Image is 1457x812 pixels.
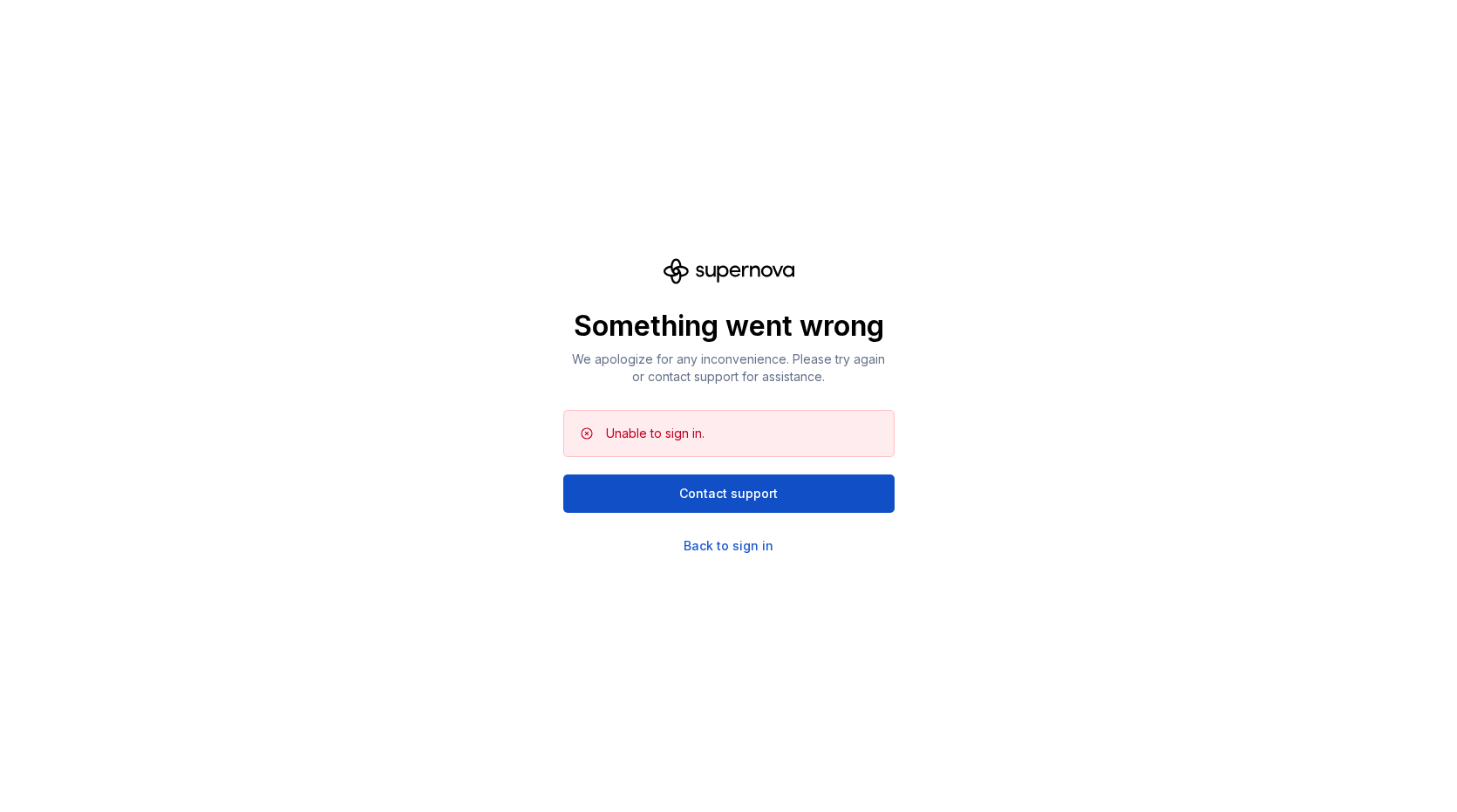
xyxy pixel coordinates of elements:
button: Contact support [563,474,895,513]
p: Something went wrong [563,309,895,344]
p: We apologize for any inconvenience. Please try again or contact support for assistance. [563,351,895,386]
a: Back to sign in [684,537,773,555]
span: Contact support [679,485,778,502]
div: Unable to sign in. [606,425,705,442]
